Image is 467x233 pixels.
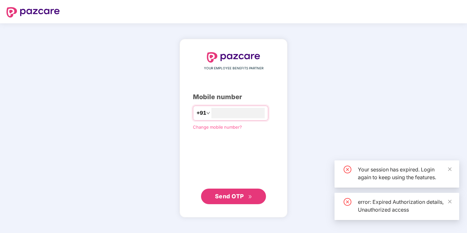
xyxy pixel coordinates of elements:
[448,167,452,171] span: close
[204,66,263,71] span: YOUR EMPLOYEE BENEFITS PARTNER
[448,199,452,204] span: close
[196,109,206,117] span: +91
[344,198,351,206] span: close-circle
[193,92,274,102] div: Mobile number
[358,198,451,214] div: error: Expired Authorization details, Unauthorized access
[207,52,260,63] img: logo
[201,189,266,204] button: Send OTPdouble-right
[344,166,351,173] span: close-circle
[206,111,210,115] span: down
[193,124,242,130] a: Change mobile number?
[248,195,252,199] span: double-right
[6,7,60,17] img: logo
[215,193,244,200] span: Send OTP
[358,166,451,181] div: Your session has expired. Login again to keep using the features.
